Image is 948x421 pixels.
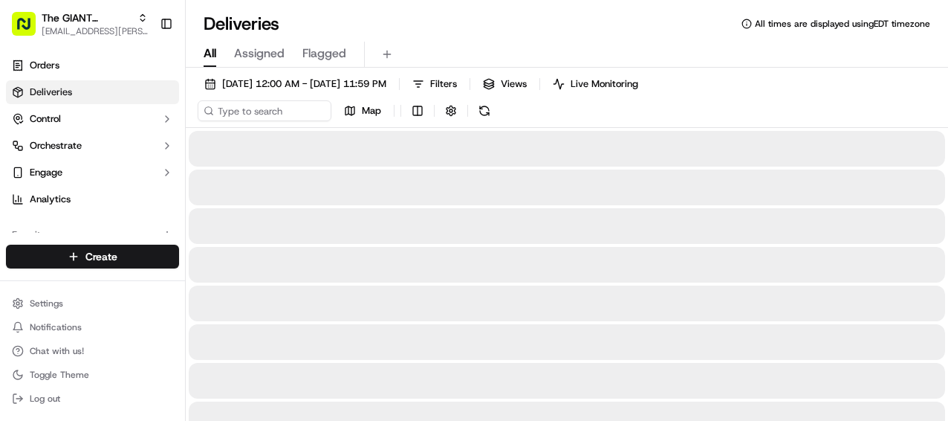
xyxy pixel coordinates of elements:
button: Log out [6,388,179,409]
span: [DATE] 12:00 AM - [DATE] 11:59 PM [222,77,386,91]
span: All [204,45,216,62]
a: Orders [6,54,179,77]
button: Refresh [474,100,495,121]
button: Live Monitoring [546,74,645,94]
span: Live Monitoring [571,77,638,91]
span: Toggle Theme [30,369,89,381]
span: All times are displayed using EDT timezone [755,18,930,30]
button: Notifications [6,317,179,338]
span: Engage [30,166,62,179]
div: Favorites [6,223,179,247]
button: Orchestrate [6,134,179,158]
button: Filters [406,74,464,94]
span: Flagged [302,45,346,62]
span: Log out [30,393,60,405]
button: [DATE] 12:00 AM - [DATE] 11:59 PM [198,74,393,94]
button: The GIANT Company[EMAIL_ADDRESS][PERSON_NAME][DOMAIN_NAME] [6,6,154,42]
a: Analytics [6,187,179,211]
span: Orchestrate [30,139,82,152]
input: Type to search [198,100,331,121]
button: Control [6,107,179,131]
span: Chat with us! [30,345,84,357]
a: Deliveries [6,80,179,104]
span: Control [30,112,61,126]
button: Create [6,245,179,269]
span: Notifications [30,321,82,333]
span: Views [501,77,527,91]
button: Settings [6,293,179,314]
span: Settings [30,298,63,309]
span: Assigned [234,45,285,62]
button: Chat with us! [6,341,179,361]
button: [EMAIL_ADDRESS][PERSON_NAME][DOMAIN_NAME] [42,25,148,37]
button: Engage [6,161,179,184]
span: Orders [30,59,59,72]
h1: Deliveries [204,12,279,36]
span: Map [362,104,381,118]
span: Create [85,249,117,264]
button: Toggle Theme [6,364,179,385]
span: Analytics [30,193,71,206]
button: The GIANT Company [42,10,132,25]
button: Map [337,100,388,121]
span: Deliveries [30,86,72,99]
span: Filters [430,77,457,91]
button: Views [476,74,533,94]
